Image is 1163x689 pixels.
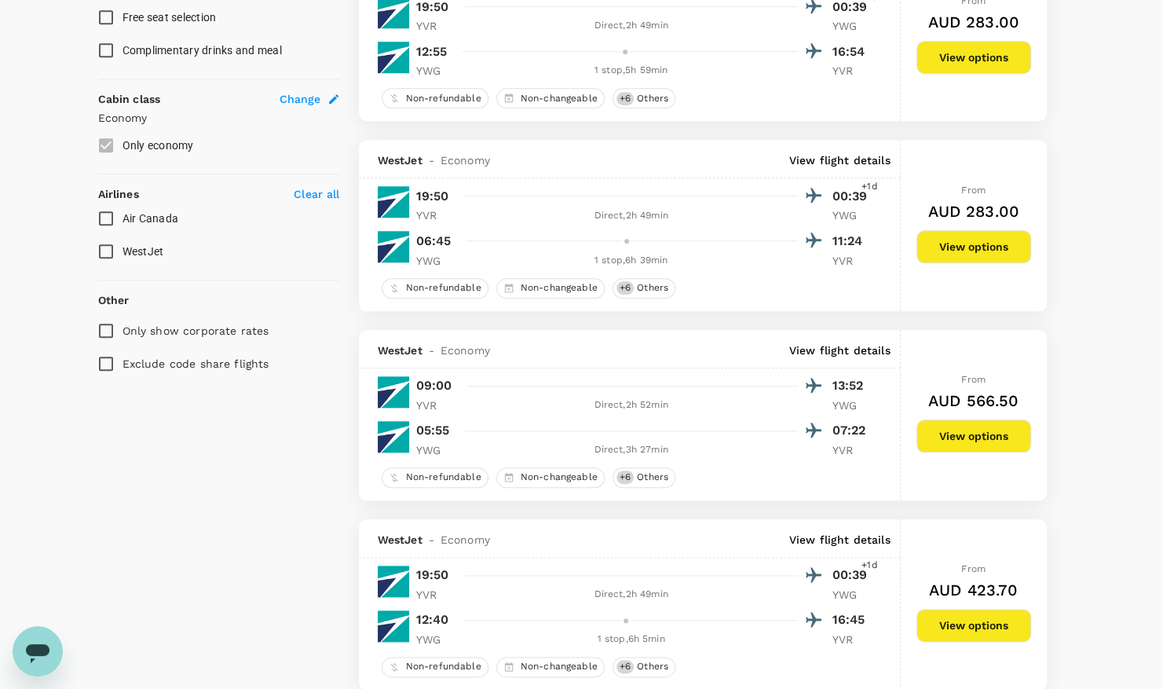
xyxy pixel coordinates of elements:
[123,245,164,258] span: WestJet
[465,253,798,269] div: 1 stop , 6h 39min
[961,563,986,574] span: From
[861,179,877,195] span: +1d
[616,281,634,295] span: + 6
[378,42,409,73] img: WS
[832,376,872,395] p: 13:52
[400,281,488,295] span: Non-refundable
[832,18,872,34] p: YWG
[441,343,490,358] span: Economy
[378,231,409,262] img: WS
[514,471,604,484] span: Non-changeable
[631,471,675,484] span: Others
[928,388,1019,413] h6: AUD 566.50
[832,253,872,269] p: YVR
[378,421,409,453] img: WS
[378,152,422,168] span: WestJet
[832,610,872,629] p: 16:45
[465,632,798,647] div: 1 stop , 6h 5min
[98,93,161,105] strong: Cabin class
[916,230,1031,263] button: View options
[631,660,675,673] span: Others
[613,657,675,677] div: +6Others
[465,442,798,458] div: Direct , 3h 27min
[123,212,179,225] span: Air Canada
[832,207,872,223] p: YWG
[123,356,269,372] p: Exclude code share flights
[496,657,605,677] div: Non-changeable
[294,186,339,202] p: Clear all
[631,92,675,105] span: Others
[465,587,798,603] div: Direct , 2h 49min
[832,442,872,458] p: YVR
[400,92,488,105] span: Non-refundable
[616,471,634,484] span: + 6
[789,532,891,548] p: View flight details
[400,660,488,673] span: Non-refundable
[416,610,449,629] p: 12:40
[98,292,130,308] p: Other
[832,42,872,61] p: 16:54
[832,232,872,251] p: 11:24
[613,467,675,488] div: +6Others
[123,139,194,152] span: Only economy
[961,185,986,196] span: From
[465,18,798,34] div: Direct , 2h 49min
[832,398,872,413] p: YWG
[613,88,675,108] div: +6Others
[378,186,409,218] img: WS
[13,626,63,676] iframe: Button to launch messaging window
[441,532,490,548] span: Economy
[514,92,604,105] span: Non-changeable
[496,88,605,108] div: Non-changeable
[416,398,455,413] p: YVR
[123,11,217,24] span: Free seat selection
[280,91,321,107] span: Change
[916,609,1031,642] button: View options
[416,566,449,585] p: 19:50
[916,41,1031,74] button: View options
[631,281,675,295] span: Others
[616,92,634,105] span: + 6
[98,110,340,126] p: Economy
[378,376,409,408] img: WS
[832,587,872,603] p: YWG
[400,471,488,484] span: Non-refundable
[416,232,452,251] p: 06:45
[961,374,986,385] span: From
[382,467,488,488] div: Non-refundable
[861,558,877,574] span: +1d
[416,442,455,458] p: YWG
[927,9,1019,35] h6: AUD 283.00
[416,632,455,647] p: YWG
[832,421,872,440] p: 07:22
[514,281,604,295] span: Non-changeable
[123,323,269,339] p: Only show corporate rates
[123,44,282,57] span: Complimentary drinks and meal
[382,657,488,677] div: Non-refundable
[832,632,872,647] p: YVR
[465,208,798,224] div: Direct , 2h 49min
[378,566,409,597] img: WS
[465,398,798,413] div: Direct , 2h 52min
[416,421,450,440] p: 05:55
[378,343,422,358] span: WestJet
[441,152,490,168] span: Economy
[416,207,455,223] p: YVR
[616,660,634,673] span: + 6
[496,467,605,488] div: Non-changeable
[382,278,488,299] div: Non-refundable
[416,587,455,603] p: YVR
[378,610,409,642] img: WS
[927,199,1019,224] h6: AUD 283.00
[416,187,449,206] p: 19:50
[613,278,675,299] div: +6Others
[832,63,872,79] p: YVR
[416,42,448,61] p: 12:55
[789,343,891,358] p: View flight details
[416,253,455,269] p: YWG
[832,566,872,585] p: 00:39
[378,532,422,548] span: WestJet
[832,187,872,206] p: 00:39
[422,532,441,548] span: -
[422,152,441,168] span: -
